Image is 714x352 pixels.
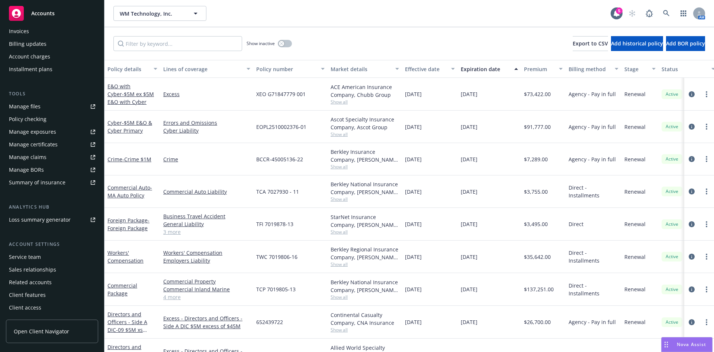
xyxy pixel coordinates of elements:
[9,276,52,288] div: Related accounts
[163,220,250,228] a: General Liability
[624,318,646,326] span: Renewal
[256,220,293,228] span: TFI 7019878-13
[163,119,250,127] a: Errors and Omissions
[524,188,548,196] span: $3,755.00
[113,6,206,21] button: WM Technology, Inc.
[256,188,299,196] span: TCA 7027930 - 11
[6,25,98,37] a: Invoices
[405,220,422,228] span: [DATE]
[6,151,98,163] a: Manage claims
[569,282,618,297] span: Direct - Installments
[6,203,98,211] div: Analytics hub
[662,337,671,352] div: Drag to move
[331,99,399,105] span: Show all
[107,119,152,134] span: - $5M E&O & Cyber Primary
[163,314,250,330] a: Excess - Directors and Officers - Side A DIC $5M excess of $45M
[665,221,679,228] span: Active
[662,65,707,73] div: Status
[569,155,616,163] span: Agency - Pay in full
[6,139,98,150] a: Manage certificates
[405,123,422,131] span: [DATE]
[331,131,399,137] span: Show all
[331,229,399,235] span: Show all
[6,126,98,138] a: Manage exposures
[659,6,674,21] a: Search
[331,245,399,261] div: Berkley Regional Insurance Company, [PERSON_NAME] Corporation
[331,261,399,267] span: Show all
[14,327,69,335] span: Open Client Navigator
[163,228,250,236] a: 3 more
[524,318,551,326] span: $26,700.00
[6,3,98,24] a: Accounts
[687,285,696,294] a: circleInformation
[6,51,98,63] a: Account charges
[9,63,52,75] div: Installment plans
[6,164,98,176] a: Manage BORs
[461,220,477,228] span: [DATE]
[256,285,296,293] span: TCP 7019805-13
[9,289,46,301] div: Client features
[702,155,711,164] a: more
[624,220,646,228] span: Renewal
[6,38,98,50] a: Billing updates
[573,36,608,51] button: Export to CSV
[524,155,548,163] span: $7,289.00
[458,60,521,78] button: Expiration date
[6,289,98,301] a: Client features
[107,156,151,163] a: Crime
[405,65,447,73] div: Effective date
[569,318,616,326] span: Agency - Pay in full
[461,253,477,261] span: [DATE]
[524,253,551,261] span: $35,642.00
[107,65,149,73] div: Policy details
[702,90,711,99] a: more
[163,127,250,134] a: Cyber Liability
[331,327,399,333] span: Show all
[9,264,56,276] div: Sales relationships
[253,60,328,78] button: Policy number
[461,285,477,293] span: [DATE]
[666,36,705,51] button: Add BOR policy
[9,302,41,314] div: Client access
[107,217,149,232] a: Foreign Package
[6,90,98,98] div: Tools
[524,220,548,228] span: $3,495.00
[702,220,711,229] a: more
[6,241,98,248] div: Account settings
[163,90,250,98] a: Excess
[665,319,679,326] span: Active
[569,90,616,98] span: Agency - Pay in full
[405,188,422,196] span: [DATE]
[569,220,583,228] span: Direct
[666,40,705,47] span: Add BOR policy
[665,253,679,260] span: Active
[624,188,646,196] span: Renewal
[611,40,663,47] span: Add historical policy
[702,252,711,261] a: more
[624,155,646,163] span: Renewal
[163,212,250,220] a: Business Travel Accident
[702,318,711,327] a: more
[624,65,647,73] div: Stage
[524,123,551,131] span: $91,777.00
[9,214,71,226] div: Loss summary generator
[702,122,711,131] a: more
[107,83,154,105] a: E&O with Cyber
[107,184,152,199] a: Commercial Auto
[6,302,98,314] a: Client access
[9,25,29,37] div: Invoices
[461,318,477,326] span: [DATE]
[6,101,98,112] a: Manage files
[107,91,154,105] span: - $5M ex $5M E&O with Cyber
[104,60,160,78] button: Policy details
[461,123,477,131] span: [DATE]
[665,156,679,162] span: Active
[611,36,663,51] button: Add historical policy
[9,177,65,188] div: Summary of insurance
[331,311,399,327] div: Continental Casualty Company, CNA Insurance
[569,123,616,131] span: Agency - Pay in full
[256,65,316,73] div: Policy number
[687,90,696,99] a: circleInformation
[107,282,137,297] a: Commercial Package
